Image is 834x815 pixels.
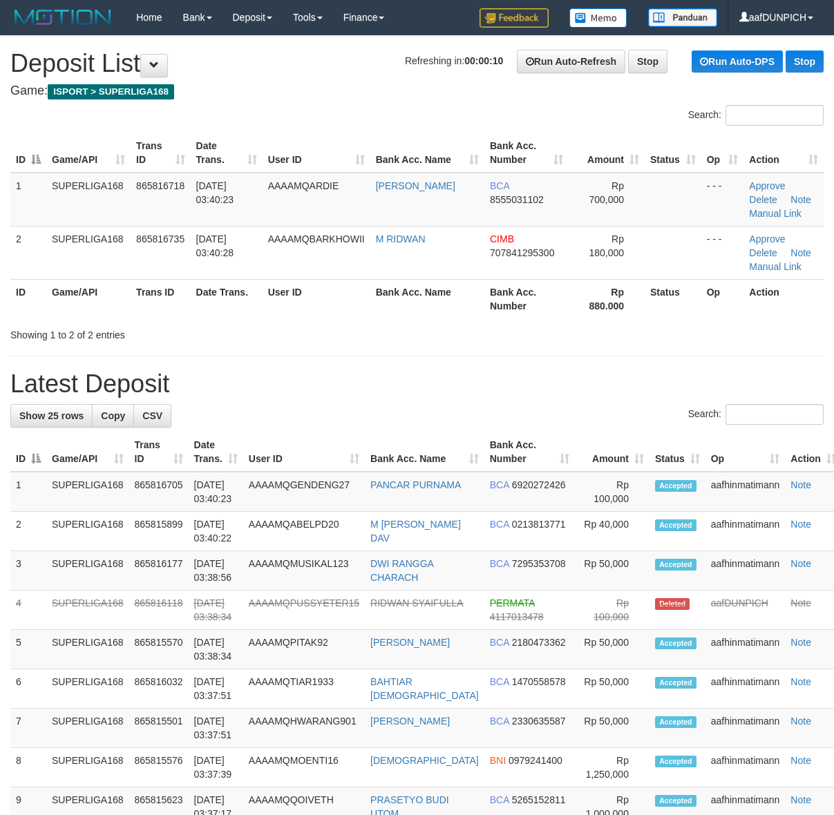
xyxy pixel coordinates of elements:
td: [DATE] 03:38:34 [189,591,243,630]
td: SUPERLIGA168 [46,591,129,630]
img: Feedback.jpg [480,8,549,28]
td: 1 [10,173,46,227]
a: Show 25 rows [10,404,93,428]
td: SUPERLIGA168 [46,512,129,551]
img: Button%20Memo.svg [569,8,627,28]
span: Copy 4117013478 to clipboard [490,611,544,622]
th: Date Trans.: activate to sort column ascending [191,133,263,173]
span: Copy 0213813771 to clipboard [512,519,566,530]
span: BCA [490,794,509,805]
span: Refreshing in: [405,55,503,66]
span: Deleted [655,598,690,610]
td: 865816032 [129,669,189,709]
td: 5 [10,630,46,669]
td: 2 [10,512,46,551]
span: Copy 8555031102 to clipboard [490,194,544,205]
td: SUPERLIGA168 [46,748,129,787]
td: 865815576 [129,748,189,787]
th: Amount: activate to sort column ascending [569,133,645,173]
a: [PERSON_NAME] [370,716,450,727]
td: Rp 50,000 [575,669,650,709]
a: Manual Link [749,261,802,272]
th: Date Trans. [191,279,263,318]
span: BCA [490,558,509,569]
td: AAAAMQGENDENG27 [243,472,365,512]
td: aafhinmatimann [705,709,786,748]
th: Bank Acc. Number: activate to sort column ascending [484,133,569,173]
span: PERMATA [490,597,535,608]
td: aafhinmatimann [705,748,786,787]
td: SUPERLIGA168 [46,472,129,512]
th: Trans ID: activate to sort column ascending [129,432,189,472]
th: Op: activate to sort column ascending [705,432,786,472]
td: Rp 50,000 [575,709,650,748]
a: [PERSON_NAME] [370,637,450,648]
span: Accepted [655,677,696,689]
th: Amount: activate to sort column ascending [575,432,650,472]
span: Copy [101,410,125,421]
th: Bank Acc. Name: activate to sort column ascending [370,133,484,173]
td: SUPERLIGA168 [46,669,129,709]
span: Accepted [655,519,696,531]
th: Bank Acc. Number [484,279,569,318]
th: Status: activate to sort column ascending [650,432,705,472]
a: BAHTIAR [DEMOGRAPHIC_DATA] [370,676,479,701]
h1: Latest Deposit [10,370,824,398]
td: aafhinmatimann [705,512,786,551]
td: - - - [701,173,744,227]
td: - - - [701,226,744,279]
td: Rp 1,250,000 [575,748,650,787]
span: Copy 7295353708 to clipboard [512,558,566,569]
span: AAAAMQARDIE [268,180,339,191]
span: BNI [490,755,506,766]
td: SUPERLIGA168 [46,551,129,591]
th: Status: activate to sort column ascending [645,133,701,173]
a: Note [790,247,811,258]
th: Op [701,279,744,318]
a: Stop [628,50,667,73]
a: [DEMOGRAPHIC_DATA] [370,755,479,766]
a: M [PERSON_NAME] DAV [370,519,461,544]
span: Copy 0979241400 to clipboard [509,755,562,766]
th: User ID: activate to sort column ascending [243,432,365,472]
td: 865816118 [129,591,189,630]
a: Copy [92,404,134,428]
th: Game/API: activate to sort column ascending [46,133,131,173]
span: BCA [490,519,509,530]
td: SUPERLIGA168 [46,630,129,669]
td: 7 [10,709,46,748]
span: BCA [490,479,509,490]
th: Bank Acc. Name: activate to sort column ascending [365,432,484,472]
span: Rp 700,000 [589,180,624,205]
a: Approve [749,233,785,245]
td: [DATE] 03:37:51 [189,669,243,709]
td: aafDUNPICH [705,591,786,630]
a: Stop [786,50,824,73]
a: Run Auto-Refresh [517,50,625,73]
th: Trans ID [131,279,190,318]
td: 4 [10,591,46,630]
td: SUPERLIGA168 [46,226,131,279]
td: [DATE] 03:37:51 [189,709,243,748]
a: CSV [133,404,171,428]
th: Action: activate to sort column ascending [743,133,824,173]
span: BCA [490,716,509,727]
a: Run Auto-DPS [692,50,783,73]
td: aafhinmatimann [705,669,786,709]
span: AAAAMQBARKHOWII [268,233,365,245]
td: 1 [10,472,46,512]
span: [DATE] 03:40:23 [196,180,234,205]
td: [DATE] 03:40:22 [189,512,243,551]
a: DWI RANGGA CHARACH [370,558,433,583]
span: CIMB [490,233,514,245]
th: Status [645,279,701,318]
a: Manual Link [749,208,802,219]
a: Note [790,519,811,530]
th: ID [10,279,46,318]
td: [DATE] 03:38:34 [189,630,243,669]
th: User ID: activate to sort column ascending [263,133,370,173]
td: 865816177 [129,551,189,591]
td: AAAAMQPUSSYETER15 [243,591,365,630]
td: aafhinmatimann [705,472,786,512]
span: Copy 1470558578 to clipboard [512,676,566,687]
